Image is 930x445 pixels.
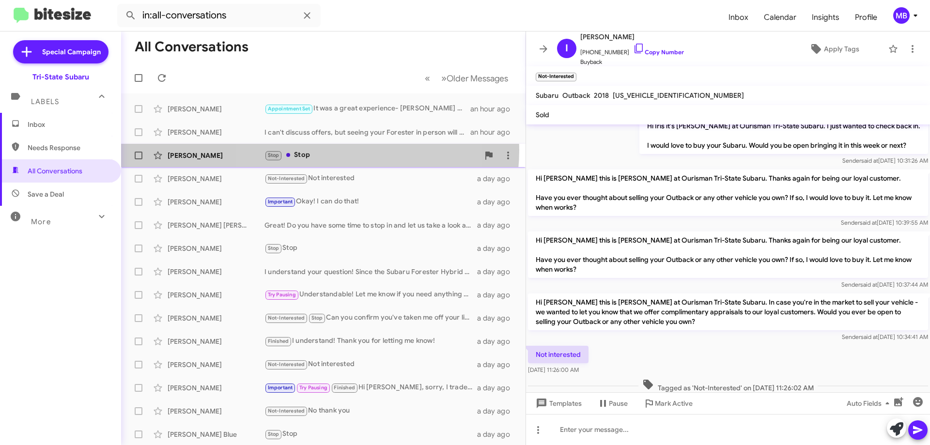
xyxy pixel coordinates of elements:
a: Special Campaign [13,40,108,63]
span: Pause [609,395,628,412]
span: Important [268,199,293,205]
span: Not-Interested [268,361,305,368]
small: Not-Interested [536,73,576,81]
span: Stop [311,315,323,321]
p: Hi [PERSON_NAME] this is [PERSON_NAME] at Ourisman Tri-State Subaru. In case you're in the market... [528,293,928,330]
div: [PERSON_NAME] [168,151,264,160]
span: Sender [DATE] 10:31:26 AM [842,157,928,164]
span: Needs Response [28,143,110,153]
span: « [425,72,430,84]
span: Special Campaign [42,47,101,57]
span: Mark Active [655,395,693,412]
a: Insights [804,3,847,31]
div: [PERSON_NAME] [168,360,264,369]
button: Templates [526,395,589,412]
span: Auto Fields [847,395,893,412]
span: [PHONE_NUMBER] [580,43,684,57]
div: [PERSON_NAME] [168,174,264,184]
h1: All Conversations [135,39,248,55]
div: a day ago [477,430,518,439]
div: a day ago [477,174,518,184]
span: Try Pausing [268,292,296,298]
button: Next [435,68,514,88]
button: Mark Active [635,395,700,412]
span: Templates [534,395,582,412]
a: Inbox [721,3,756,31]
div: It was a great experience- [PERSON_NAME] was excellent. Unfortunately we went with a different car [264,103,470,114]
p: Hi Iris it's [PERSON_NAME] at Ourisman Tri-State Subaru. I just wanted to check back in. I would ... [639,117,928,154]
span: Finished [334,384,355,391]
div: a day ago [477,220,518,230]
button: Previous [419,68,436,88]
div: a day ago [477,313,518,323]
div: [PERSON_NAME] [168,383,264,393]
div: Not interested [264,359,477,370]
div: Stop [264,429,477,440]
div: No thank you [264,405,477,416]
span: Apply Tags [824,40,859,58]
span: All Conversations [28,166,82,176]
span: Sender [DATE] 10:34:41 AM [842,333,928,340]
span: Important [268,384,293,391]
button: Pause [589,395,635,412]
button: MB [885,7,919,24]
nav: Page navigation example [419,68,514,88]
p: Hi [PERSON_NAME] this is [PERSON_NAME] at Ourisman Tri-State Subaru. Thanks again for being our l... [528,231,928,278]
span: More [31,217,51,226]
div: Stop [264,150,479,161]
span: Sold [536,110,549,119]
span: Appointment Set [268,106,310,112]
div: an hour ago [470,104,518,114]
span: [DATE] 11:26:00 AM [528,366,579,373]
div: Tri-State Subaru [32,72,89,82]
p: Hi [PERSON_NAME] this is [PERSON_NAME] at Ourisman Tri-State Subaru. Thanks again for being our l... [528,169,928,216]
span: Inbox [28,120,110,129]
span: Try Pausing [299,384,327,391]
span: Not-Interested [268,408,305,414]
span: Not-Interested [268,175,305,182]
span: Sender [DATE] 10:39:55 AM [841,219,928,226]
div: Hi [PERSON_NAME], sorry, I traded it in already [264,382,477,393]
div: MB [893,7,910,24]
div: [PERSON_NAME] [168,337,264,346]
div: Understandable! Let me know if you need anything down the road and thank you for letting me know! [264,289,477,300]
a: Profile [847,3,885,31]
span: I [565,41,568,56]
div: [PERSON_NAME] [168,244,264,253]
a: Calendar [756,3,804,31]
div: [PERSON_NAME] [PERSON_NAME] [168,220,264,230]
button: Auto Fields [839,395,901,412]
div: a day ago [477,290,518,300]
div: a day ago [477,360,518,369]
div: [PERSON_NAME] [168,313,264,323]
div: I can't discuss offers, but seeing your Forester in person will help us provide a competitive ass... [264,127,470,137]
div: [PERSON_NAME] [168,406,264,416]
div: [PERSON_NAME] [168,127,264,137]
div: I understand! Thank you for letting me know! [264,336,477,347]
span: Sender [DATE] 10:37:44 AM [841,281,928,288]
div: Can you confirm you've taken me off your list to contact about selling back my vehicle? [264,312,477,323]
div: [PERSON_NAME] [168,267,264,276]
span: Outback [562,91,590,100]
span: said at [860,219,877,226]
input: Search [117,4,321,27]
div: Not interested [264,173,477,184]
div: a day ago [477,267,518,276]
p: Not interested [528,346,589,363]
div: a day ago [477,337,518,346]
button: Apply Tags [784,40,883,58]
div: Great! Do you have some time to stop in and let us take a look and get you the offer? [264,220,477,230]
span: Subaru [536,91,558,100]
span: Older Messages [447,73,508,84]
span: Stop [268,152,279,158]
span: Save a Deal [28,189,64,199]
div: [PERSON_NAME] [168,197,264,207]
div: [PERSON_NAME] Blue [168,430,264,439]
span: Labels [31,97,59,106]
span: [PERSON_NAME] [580,31,684,43]
span: Tagged as 'Not-Interested' on [DATE] 11:26:02 AM [638,379,818,393]
div: Stop [264,243,477,254]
